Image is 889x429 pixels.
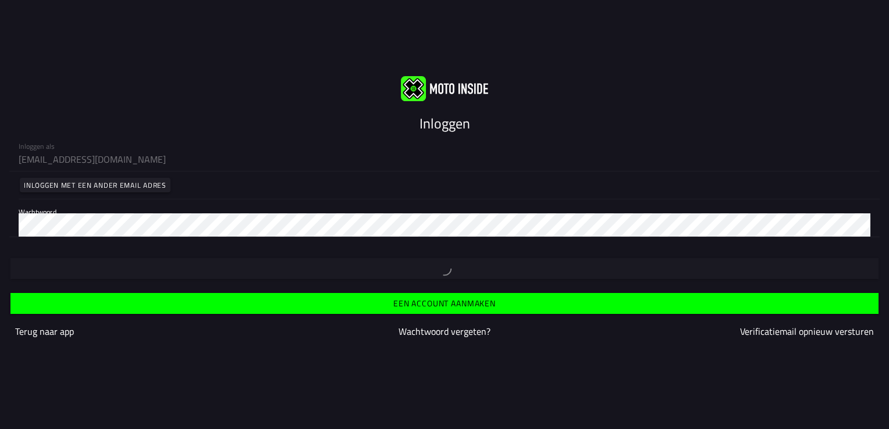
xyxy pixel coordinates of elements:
a: Verificatiemail opnieuw versturen [740,324,874,338]
a: Wachtwoord vergeten? [399,324,490,338]
ion-button: Een account aanmaken [10,293,879,314]
a: Terug naar app [15,324,74,338]
ion-text: Inloggen [419,113,470,134]
ion-button: Inloggen met een ander email adres [20,178,170,192]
